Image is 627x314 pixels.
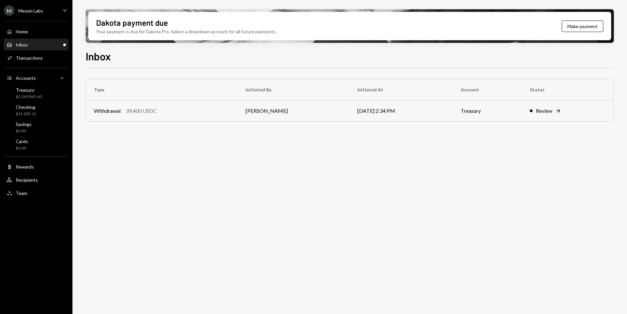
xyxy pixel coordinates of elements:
div: Savings [16,121,32,127]
th: Account [453,79,522,100]
a: Recipients [4,174,68,186]
div: Meson Labs [18,8,43,14]
a: Checking$13,005.11 [4,102,68,118]
th: Initiated By [238,79,349,100]
a: Cards$0.00 [4,137,68,152]
div: $0.00 [16,145,28,151]
div: Dakota payment due [96,17,168,28]
a: Team [4,187,68,199]
div: Cards [16,139,28,144]
th: Initiated At [349,79,453,100]
div: Home [16,29,28,34]
a: Accounts [4,72,68,84]
a: Transactions [4,52,68,64]
button: Make payment [562,20,603,32]
td: Treasury [453,100,522,121]
a: Home [4,25,68,37]
div: Rewards [16,164,34,170]
div: Treasury [16,87,42,93]
div: $13,005.11 [16,111,36,117]
h1: Inbox [86,49,111,63]
td: [PERSON_NAME] [238,100,349,121]
a: Treasury$3,269,865.60 [4,85,68,101]
div: M [4,5,14,16]
div: Inbox [16,42,28,47]
a: Savings$0.00 [4,119,68,135]
div: 39,400 USDC [126,107,157,115]
div: Withdrawal [94,107,121,115]
th: Type [86,79,238,100]
th: Status [522,79,613,100]
div: Transactions [16,55,43,61]
div: Checking [16,104,36,110]
div: Accounts [16,75,36,81]
td: [DATE] 2:34 PM [349,100,453,121]
a: Rewards [4,161,68,173]
div: Review [536,107,552,115]
div: Your payment is due for Dakota Pro. Select a drawdown account for all future payments. [96,28,277,35]
div: Team [16,190,27,196]
div: Recipients [16,177,38,183]
div: $0.00 [16,128,32,134]
a: Inbox [4,39,68,50]
div: $3,269,865.60 [16,94,42,100]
